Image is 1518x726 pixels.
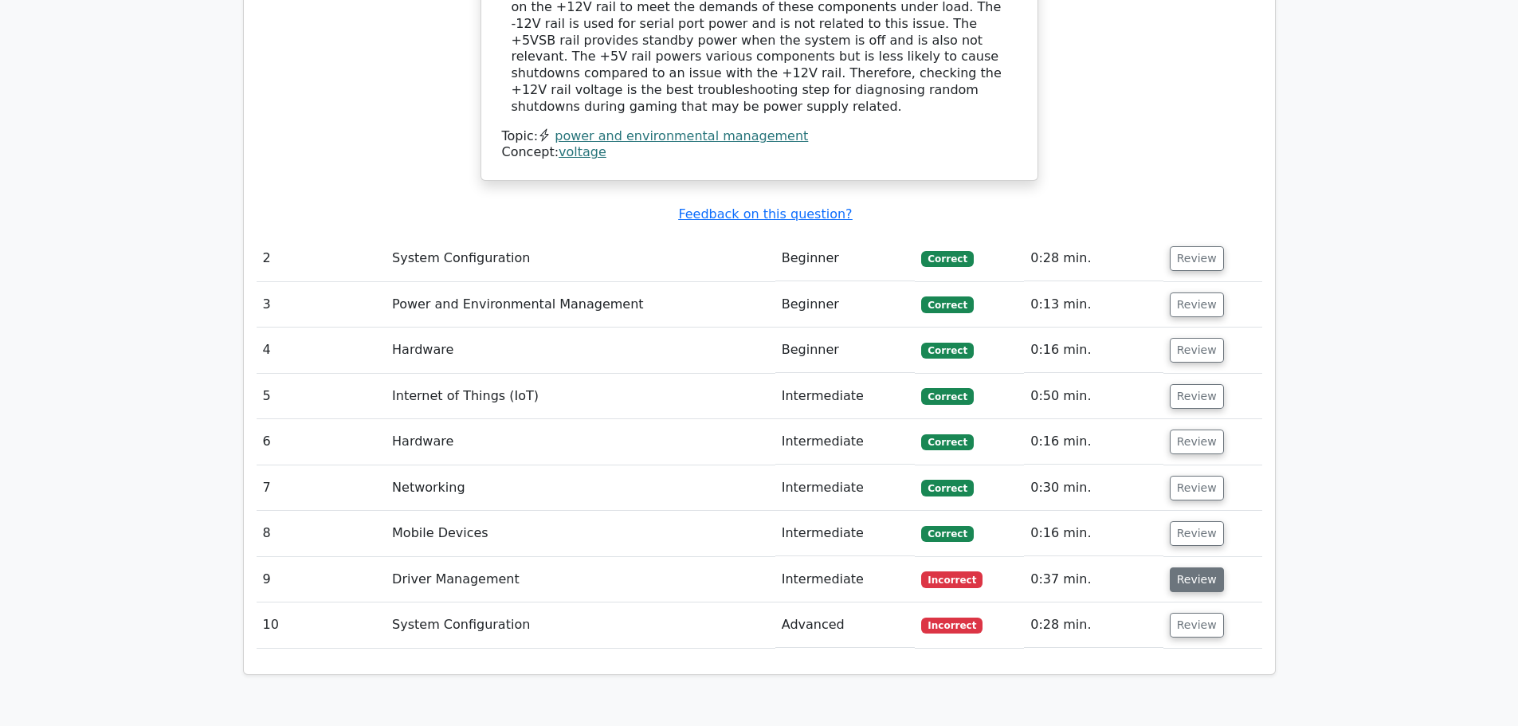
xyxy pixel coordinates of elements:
[386,282,775,328] td: Power and Environmental Management
[386,374,775,419] td: Internet of Things (IoT)
[921,571,983,587] span: Incorrect
[1170,338,1224,363] button: Review
[1024,602,1163,648] td: 0:28 min.
[386,465,775,511] td: Networking
[386,602,775,648] td: System Configuration
[386,557,775,602] td: Driver Management
[257,282,386,328] td: 3
[1170,613,1224,638] button: Review
[502,128,1017,145] div: Topic:
[678,206,852,222] a: Feedback on this question?
[559,144,606,159] a: voltage
[921,526,973,542] span: Correct
[921,343,973,359] span: Correct
[775,328,916,373] td: Beginner
[257,511,386,556] td: 8
[775,602,916,648] td: Advanced
[1024,511,1163,556] td: 0:16 min.
[1024,236,1163,281] td: 0:28 min.
[921,618,983,634] span: Incorrect
[921,434,973,450] span: Correct
[555,128,808,143] a: power and environmental management
[1170,521,1224,546] button: Review
[257,236,386,281] td: 2
[257,465,386,511] td: 7
[1170,567,1224,592] button: Review
[257,328,386,373] td: 4
[1170,476,1224,500] button: Review
[386,511,775,556] td: Mobile Devices
[775,511,916,556] td: Intermediate
[386,328,775,373] td: Hardware
[921,296,973,312] span: Correct
[1170,430,1224,454] button: Review
[1024,419,1163,465] td: 0:16 min.
[921,388,973,404] span: Correct
[775,374,916,419] td: Intermediate
[1170,246,1224,271] button: Review
[386,236,775,281] td: System Configuration
[775,465,916,511] td: Intermediate
[386,419,775,465] td: Hardware
[1170,384,1224,409] button: Review
[775,557,916,602] td: Intermediate
[1024,557,1163,602] td: 0:37 min.
[1170,292,1224,317] button: Review
[1024,282,1163,328] td: 0:13 min.
[257,419,386,465] td: 6
[921,480,973,496] span: Correct
[1024,465,1163,511] td: 0:30 min.
[257,602,386,648] td: 10
[257,374,386,419] td: 5
[775,236,916,281] td: Beginner
[502,144,1017,161] div: Concept:
[921,251,973,267] span: Correct
[1024,328,1163,373] td: 0:16 min.
[775,282,916,328] td: Beginner
[775,419,916,465] td: Intermediate
[257,557,386,602] td: 9
[1024,374,1163,419] td: 0:50 min.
